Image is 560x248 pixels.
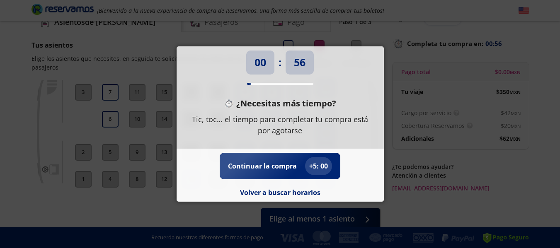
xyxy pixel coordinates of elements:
[294,55,305,70] p: 56
[189,114,371,136] p: Tic, toc… el tiempo para completar tu compra está por agotarse
[236,97,336,110] p: ¿Necesitas más tiempo?
[228,157,332,175] button: Continuar la compra+5: 00
[279,55,281,70] p: :
[240,188,320,197] button: Volver a buscar horarios
[228,161,297,171] p: Continuar la compra
[255,55,266,70] p: 00
[309,161,328,171] p: + 5 : 00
